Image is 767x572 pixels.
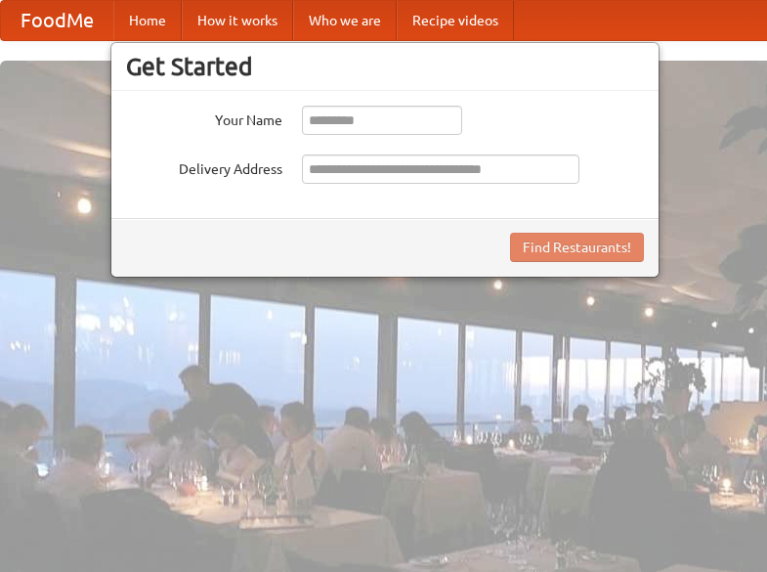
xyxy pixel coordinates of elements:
[397,1,514,40] a: Recipe videos
[182,1,293,40] a: How it works
[293,1,397,40] a: Who we are
[1,1,113,40] a: FoodMe
[126,106,282,130] label: Your Name
[126,52,644,81] h3: Get Started
[510,233,644,262] button: Find Restaurants!
[113,1,182,40] a: Home
[126,154,282,179] label: Delivery Address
